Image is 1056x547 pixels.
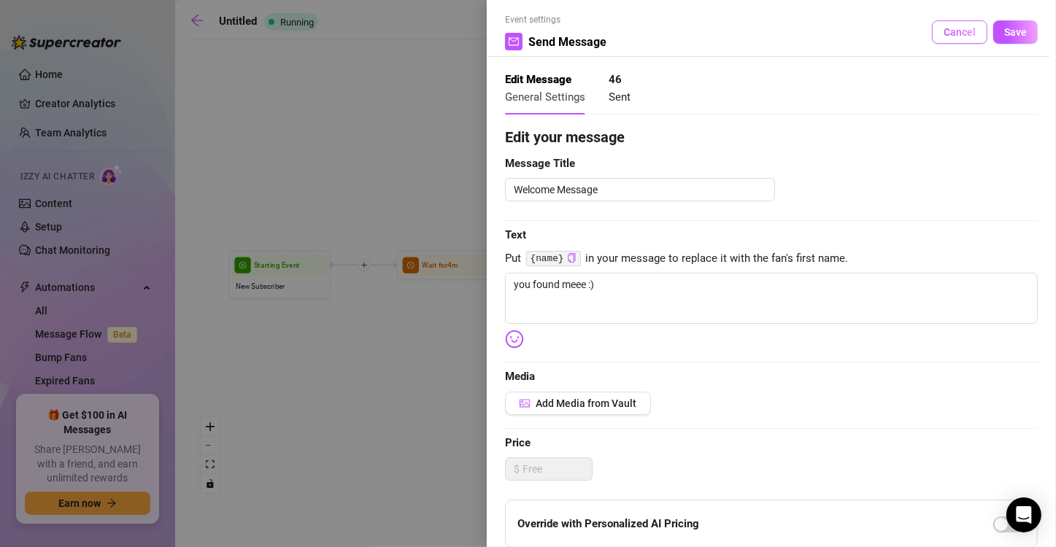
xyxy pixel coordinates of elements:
[509,36,519,47] span: mail
[567,253,577,264] button: Click to Copy
[944,26,976,38] span: Cancel
[993,20,1038,44] button: Save
[505,273,1038,324] textarea: you found meee :)
[517,517,699,530] strong: Override with Personalized AI Pricing
[505,250,1038,268] span: Put in your message to replace it with the fan's first name.
[505,73,571,86] strong: Edit Message
[567,253,577,263] span: copy
[1006,497,1041,532] div: Open Intercom Messenger
[505,157,575,170] strong: Message Title
[1004,26,1027,38] span: Save
[523,458,592,480] input: Free
[520,398,530,408] span: picture
[505,13,606,27] span: Event settings
[505,392,651,415] button: Add Media from Vault
[505,128,625,146] strong: Edit your message
[505,90,585,104] span: General Settings
[505,330,524,349] img: svg%3e
[536,397,636,409] span: Add Media from Vault
[609,73,622,86] strong: 46
[932,20,987,44] button: Cancel
[505,228,526,241] strong: Text
[505,178,775,201] textarea: Welcome Message
[526,251,581,266] code: {name}
[528,33,606,51] span: Send Message
[505,370,535,383] strong: Media
[505,436,531,449] strong: Price
[609,90,631,104] span: Sent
